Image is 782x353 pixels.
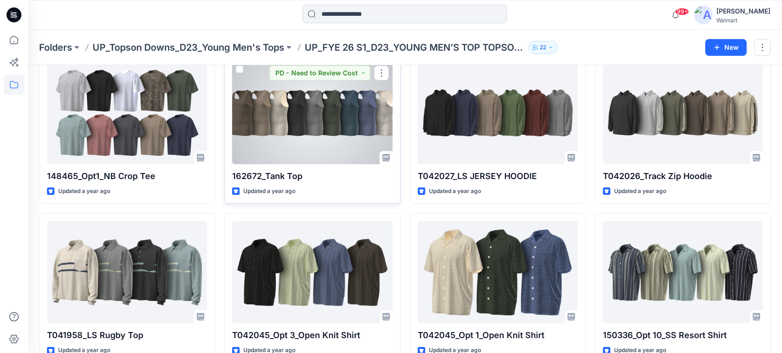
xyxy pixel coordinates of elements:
[603,62,763,164] a: T042026_Track Zip Hoodie
[418,221,578,323] a: T042045_Opt 1_Open Knit Shirt
[614,186,666,196] p: Updated a year ago
[429,186,481,196] p: Updated a year ago
[705,39,747,56] button: New
[232,170,392,183] p: 162672_Tank Top
[528,41,558,54] button: 22
[58,186,110,196] p: Updated a year ago
[47,329,207,342] p: T041958_LS Rugby Top
[232,62,392,164] a: 162672_Tank Top
[675,8,689,15] span: 99+
[47,62,207,164] a: 148465_Opt1_NB Crop Tee
[603,329,763,342] p: 150336_Opt 10_SS Resort Shirt
[232,329,392,342] p: T042045_Opt 3_Open Knit Shirt
[603,221,763,323] a: 150336_Opt 10_SS Resort Shirt
[305,41,524,54] p: UP_FYE 26 S1_D23_YOUNG MEN’S TOP TOPSON DOWNS
[39,41,72,54] a: Folders
[418,329,578,342] p: T042045_Opt 1_Open Knit Shirt
[716,6,770,17] div: [PERSON_NAME]
[694,6,713,24] img: avatar
[243,186,295,196] p: Updated a year ago
[418,62,578,164] a: T042027_LS JERSEY HOODIE
[418,170,578,183] p: T042027_LS JERSEY HOODIE
[232,221,392,323] a: T042045_Opt 3_Open Knit Shirt
[47,170,207,183] p: 148465_Opt1_NB Crop Tee
[93,41,284,54] a: UP_Topson Downs_D23_Young Men's Tops
[603,170,763,183] p: T042026_Track Zip Hoodie
[540,42,546,53] p: 22
[47,221,207,323] a: T041958_LS Rugby Top
[716,17,770,24] div: Walmart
